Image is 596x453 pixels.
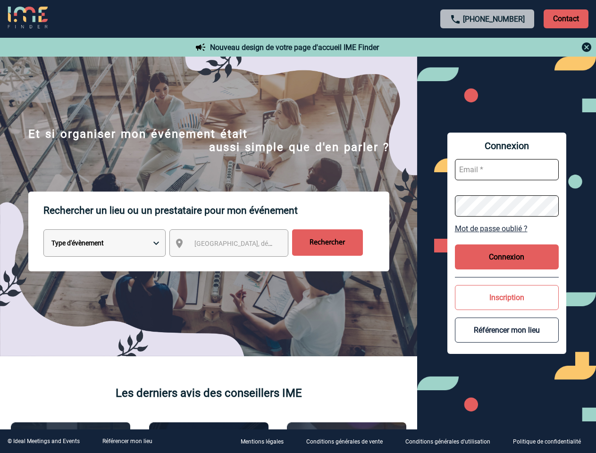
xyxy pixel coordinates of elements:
[194,240,326,247] span: [GEOGRAPHIC_DATA], département, région...
[455,224,559,233] a: Mot de passe oublié ?
[513,439,581,445] p: Politique de confidentialité
[455,244,559,269] button: Connexion
[299,437,398,446] a: Conditions générales de vente
[241,439,284,445] p: Mentions légales
[398,437,505,446] a: Conditions générales d'utilisation
[455,159,559,180] input: Email *
[455,318,559,343] button: Référencer mon lieu
[102,438,152,445] a: Référencer mon lieu
[463,15,525,24] a: [PHONE_NUMBER]
[544,9,588,28] p: Contact
[455,140,559,151] span: Connexion
[8,438,80,445] div: © Ideal Meetings and Events
[292,229,363,256] input: Rechercher
[233,437,299,446] a: Mentions légales
[505,437,596,446] a: Politique de confidentialité
[405,439,490,445] p: Conditions générales d'utilisation
[306,439,383,445] p: Conditions générales de vente
[455,285,559,310] button: Inscription
[43,192,389,229] p: Rechercher un lieu ou un prestataire pour mon événement
[450,14,461,25] img: call-24-px.png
